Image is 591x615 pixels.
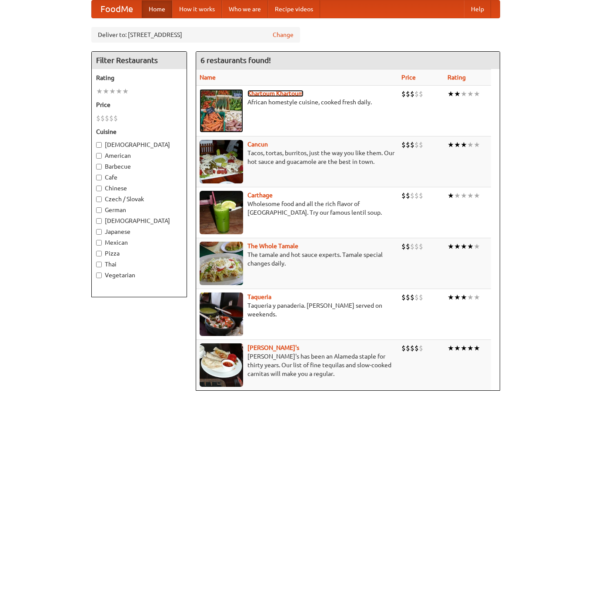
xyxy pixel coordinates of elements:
[116,86,122,96] li: ★
[454,89,461,99] li: ★
[273,30,294,39] a: Change
[200,352,394,378] p: [PERSON_NAME]'s has been an Alameda staple for thirty years. Our list of fine tequilas and slow-c...
[461,140,467,150] li: ★
[268,0,320,18] a: Recipe videos
[247,90,304,97] b: Khartoum Khartoum
[96,164,102,170] input: Barbecue
[419,293,423,302] li: $
[96,73,182,82] h5: Rating
[222,0,268,18] a: Who we are
[406,293,410,302] li: $
[96,162,182,171] label: Barbecue
[401,293,406,302] li: $
[96,249,182,258] label: Pizza
[419,89,423,99] li: $
[247,141,268,148] a: Cancun
[447,89,454,99] li: ★
[410,242,414,251] li: $
[92,0,142,18] a: FoodMe
[172,0,222,18] a: How it works
[419,343,423,353] li: $
[410,191,414,200] li: $
[96,153,102,159] input: American
[142,0,172,18] a: Home
[461,89,467,99] li: ★
[96,229,102,235] input: Japanese
[96,86,103,96] li: ★
[96,127,182,136] h5: Cuisine
[96,262,102,267] input: Thai
[247,344,299,351] b: [PERSON_NAME]'s
[447,74,466,81] a: Rating
[419,140,423,150] li: $
[467,293,474,302] li: ★
[96,186,102,191] input: Chinese
[96,251,102,256] input: Pizza
[96,184,182,193] label: Chinese
[96,238,182,247] label: Mexican
[96,240,102,246] input: Mexican
[247,192,273,199] b: Carthage
[410,89,414,99] li: $
[474,293,480,302] li: ★
[247,293,271,300] a: Taqueria
[247,243,298,249] a: The Whole Tamale
[467,242,474,251] li: ★
[474,89,480,99] li: ★
[454,242,461,251] li: ★
[114,113,118,123] li: $
[454,140,461,150] li: ★
[474,140,480,150] li: ★
[96,260,182,269] label: Thai
[406,191,410,200] li: $
[401,74,416,81] a: Price
[410,140,414,150] li: $
[200,98,394,106] p: African homestyle cuisine, cooked fresh daily.
[200,149,394,166] p: Tacos, tortas, burritos, just the way you like them. Our hot sauce and guacamole are the best in ...
[200,293,243,336] img: taqueria.jpg
[467,343,474,353] li: ★
[96,271,182,279] label: Vegetarian
[401,343,406,353] li: $
[406,89,410,99] li: $
[447,191,454,200] li: ★
[414,293,419,302] li: $
[454,343,461,353] li: ★
[96,195,182,203] label: Czech / Slovak
[419,242,423,251] li: $
[96,140,182,149] label: [DEMOGRAPHIC_DATA]
[447,140,454,150] li: ★
[96,196,102,202] input: Czech / Slovak
[414,89,419,99] li: $
[474,191,480,200] li: ★
[454,191,461,200] li: ★
[92,52,187,69] h4: Filter Restaurants
[200,191,243,234] img: carthage.jpg
[464,0,491,18] a: Help
[401,242,406,251] li: $
[200,199,394,217] p: Wholesome food and all the rich flavor of [GEOGRAPHIC_DATA]. Try our famous lentil soup.
[96,113,100,123] li: $
[96,216,182,225] label: [DEMOGRAPHIC_DATA]
[454,293,461,302] li: ★
[401,140,406,150] li: $
[96,218,102,224] input: [DEMOGRAPHIC_DATA]
[96,227,182,236] label: Japanese
[200,242,243,285] img: wholetamale.jpg
[467,140,474,150] li: ★
[96,175,102,180] input: Cafe
[414,343,419,353] li: $
[410,293,414,302] li: $
[461,191,467,200] li: ★
[96,206,182,214] label: German
[200,140,243,183] img: cancun.jpg
[467,89,474,99] li: ★
[96,273,102,278] input: Vegetarian
[100,113,105,123] li: $
[200,301,394,319] p: Taqueria y panaderia. [PERSON_NAME] served on weekends.
[109,113,114,123] li: $
[461,242,467,251] li: ★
